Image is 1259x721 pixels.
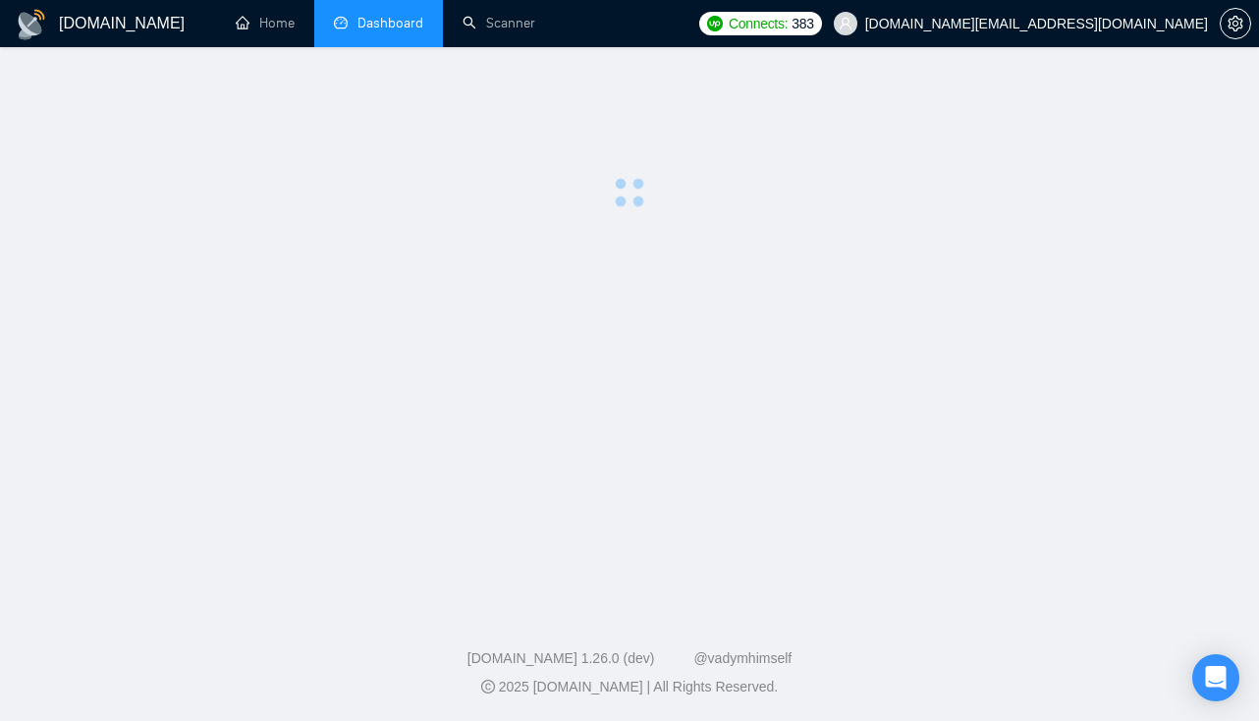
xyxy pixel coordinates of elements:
span: copyright [481,680,495,693]
span: setting [1221,16,1250,31]
a: homeHome [236,15,295,31]
div: Open Intercom Messenger [1192,654,1239,701]
a: [DOMAIN_NAME] 1.26.0 (dev) [467,650,655,666]
button: setting [1220,8,1251,39]
span: Connects: [729,13,788,34]
span: user [839,17,852,30]
a: setting [1220,16,1251,31]
span: 383 [792,13,813,34]
div: 2025 [DOMAIN_NAME] | All Rights Reserved. [16,677,1243,697]
a: @vadymhimself [693,650,792,666]
span: Dashboard [357,15,423,31]
span: dashboard [334,16,348,29]
img: logo [16,9,47,40]
a: searchScanner [463,15,535,31]
img: upwork-logo.png [707,16,723,31]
